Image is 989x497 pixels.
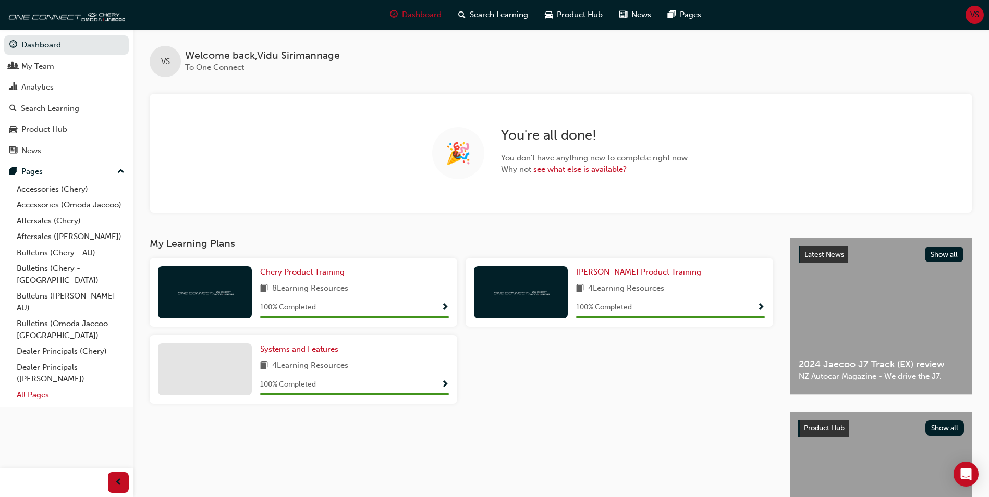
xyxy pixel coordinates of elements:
span: Chery Product Training [260,267,345,277]
span: Systems and Features [260,344,338,354]
div: My Team [21,60,54,72]
button: Show Progress [757,301,765,314]
button: Pages [4,162,129,181]
img: oneconnect [5,4,125,25]
a: news-iconNews [611,4,660,26]
span: Product Hub [557,9,603,21]
a: Dashboard [4,35,129,55]
a: Analytics [4,78,129,97]
a: Dealer Principals ([PERSON_NAME]) [13,359,129,387]
span: book-icon [260,359,268,372]
span: book-icon [576,282,584,295]
span: Latest News [804,250,844,259]
a: pages-iconPages [660,4,710,26]
a: Latest NewsShow all [799,246,963,263]
span: [PERSON_NAME] Product Training [576,267,701,277]
span: car-icon [9,125,17,134]
span: prev-icon [115,476,123,489]
span: Dashboard [402,9,442,21]
div: Product Hub [21,123,67,135]
div: Pages [21,166,43,178]
a: Aftersales ([PERSON_NAME]) [13,229,129,245]
button: Show all [925,420,964,436]
span: Search Learning [470,9,528,21]
span: 100 % Completed [260,379,316,391]
button: Show Progress [441,301,449,314]
span: search-icon [9,104,17,114]
a: Product Hub [4,120,129,139]
a: Accessories (Omoda Jaecoo) [13,197,129,213]
a: Bulletins ([PERSON_NAME] - AU) [13,288,129,316]
h3: My Learning Plans [150,238,773,250]
span: You don't have anything new to complete right now. [501,152,690,164]
span: News [631,9,651,21]
span: NZ Autocar Magazine - We drive the J7. [799,370,963,382]
span: Show Progress [441,380,449,390]
div: Search Learning [21,103,79,115]
div: Open Intercom Messenger [954,462,979,487]
button: Show all [925,247,964,262]
a: Latest NewsShow all2024 Jaecoo J7 Track (EX) reviewNZ Autocar Magazine - We drive the J7. [790,238,972,395]
a: guage-iconDashboard [382,4,450,26]
a: Product HubShow all [798,420,964,437]
img: oneconnect [492,287,550,297]
button: Show Progress [441,378,449,391]
span: chart-icon [9,83,17,92]
span: Show Progress [441,303,449,313]
button: VS [966,6,984,24]
span: 100 % Completed [260,302,316,314]
div: News [21,145,41,157]
span: news-icon [619,8,627,21]
span: people-icon [9,62,17,71]
span: 100 % Completed [576,302,632,314]
span: news-icon [9,146,17,156]
span: VS [161,56,170,68]
a: Bulletins (Chery - AU) [13,245,129,261]
span: VS [970,9,979,21]
a: My Team [4,57,129,76]
span: 2024 Jaecoo J7 Track (EX) review [799,358,963,370]
a: Systems and Features [260,343,343,355]
span: pages-icon [668,8,676,21]
span: pages-icon [9,167,17,177]
a: Aftersales (Chery) [13,213,129,229]
span: Why not [501,164,690,176]
span: book-icon [260,282,268,295]
h2: You're all done! [501,127,690,144]
span: To One Connect [185,63,244,72]
span: Welcome back , Vidu Sirimannage [185,50,340,62]
span: guage-icon [9,41,17,50]
a: All Pages [13,387,129,403]
span: guage-icon [390,8,398,21]
a: Chery Product Training [260,266,349,278]
a: News [4,141,129,160]
a: see what else is available? [533,165,627,174]
span: 4 Learning Resources [588,282,664,295]
a: Accessories (Chery) [13,181,129,197]
span: up-icon [117,165,125,179]
img: oneconnect [176,287,234,297]
a: Dealer Principals (Chery) [13,343,129,359]
span: car-icon [545,8,553,21]
span: 8 Learning Resources [272,282,348,295]
a: Search Learning [4,99,129,118]
span: 4 Learning Resources [272,359,348,372]
a: Bulletins (Omoda Jaecoo - [GEOGRAPHIC_DATA]) [13,316,129,343]
a: search-iconSearch Learning [450,4,536,26]
span: Pages [680,9,701,21]
span: Product Hub [804,424,845,432]
div: Analytics [21,81,54,93]
a: [PERSON_NAME] Product Training [576,266,705,278]
span: 🎉 [445,147,471,159]
button: DashboardMy TeamAnalyticsSearch LearningProduct HubNews [4,33,129,162]
a: car-iconProduct Hub [536,4,611,26]
a: Bulletins (Chery - [GEOGRAPHIC_DATA]) [13,260,129,288]
span: search-icon [458,8,466,21]
span: Show Progress [757,303,765,313]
